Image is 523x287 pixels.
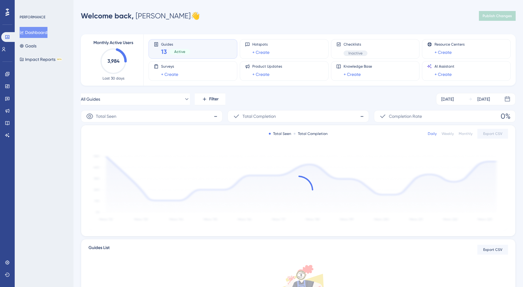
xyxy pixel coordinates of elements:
[435,64,454,69] span: AI Assistant
[428,131,437,136] div: Daily
[252,42,269,47] span: Hotspots
[344,64,372,69] span: Knowledge Base
[252,49,269,56] a: + Create
[435,49,452,56] a: + Create
[459,131,472,136] div: Monthly
[81,11,134,20] span: Welcome back,
[441,95,454,103] div: [DATE]
[88,244,110,255] span: Guides List
[161,64,178,69] span: Surveys
[57,58,62,61] div: BETA
[348,51,363,56] span: Inactive
[344,71,361,78] a: + Create
[20,15,45,20] div: PERFORMANCE
[81,11,200,21] div: [PERSON_NAME] 👋
[360,111,364,121] span: -
[435,71,452,78] a: + Create
[477,245,508,255] button: Export CSV
[389,113,422,120] span: Completion Rate
[501,111,510,121] span: 0%
[107,58,120,64] text: 3,984
[81,93,190,105] button: All Guides
[20,54,62,65] button: Impact ReportsBETA
[195,93,225,105] button: Filter
[161,42,190,46] span: Guides
[161,47,167,56] span: 13
[442,131,454,136] div: Weekly
[252,64,282,69] span: Product Updates
[477,95,490,103] div: [DATE]
[161,71,178,78] a: + Create
[243,113,276,120] span: Total Completion
[483,247,502,252] span: Export CSV
[96,113,116,120] span: Total Seen
[344,42,367,47] span: Checklists
[252,71,269,78] a: + Create
[81,95,100,103] span: All Guides
[103,76,124,81] span: Last 30 days
[483,131,502,136] span: Export CSV
[20,27,47,38] button: Dashboard
[214,111,217,121] span: -
[93,39,133,47] span: Monthly Active Users
[20,40,36,51] button: Goals
[479,11,516,21] button: Publish Changes
[174,49,185,54] span: Active
[477,129,508,139] button: Export CSV
[294,131,328,136] div: Total Completion
[483,13,512,18] span: Publish Changes
[435,42,465,47] span: Resource Centers
[269,131,291,136] div: Total Seen
[209,95,219,103] span: Filter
